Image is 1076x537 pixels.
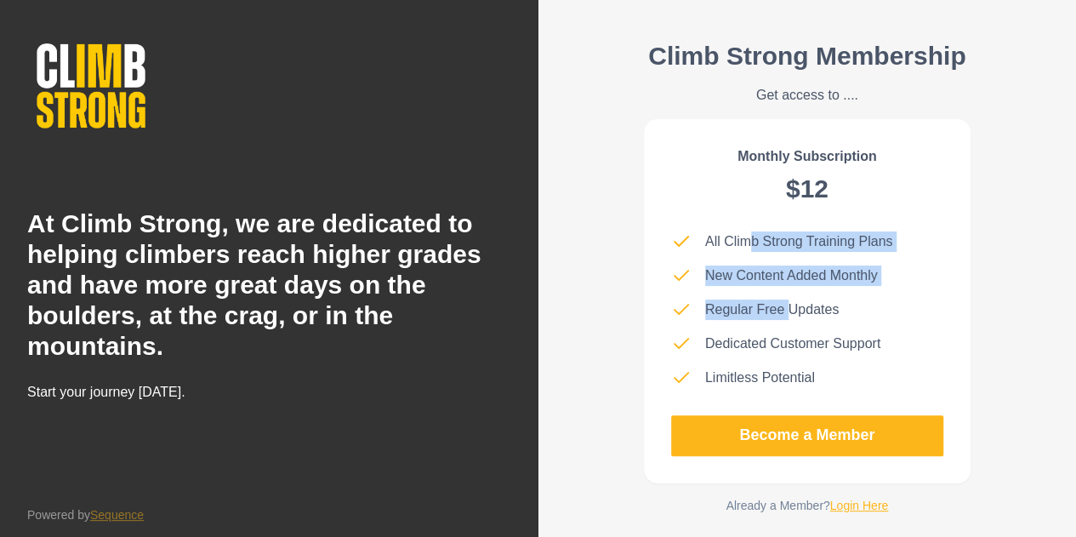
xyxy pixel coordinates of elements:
[830,499,889,512] a: Login Here
[705,231,893,252] p: All Climb Strong Training Plans
[726,497,888,515] p: Already a Member?
[705,334,880,354] p: Dedicated Customer Support
[27,506,144,524] p: Powered by
[90,508,144,522] a: Sequence
[27,34,155,138] img: Climb Strong Logo
[648,85,965,106] p: Get access to ....
[27,382,408,403] p: Start your journey [DATE].
[737,146,877,167] p: Monthly Subscription
[671,415,943,456] a: Become a Member
[786,174,828,204] h2: $12
[705,266,878,286] p: New Content Added Monthly
[705,368,815,388] p: Limitless Potential
[27,209,511,362] h2: At Climb Strong, we are dedicated to helping climbers reach higher grades and have more great day...
[705,300,839,320] p: Regular Free Updates
[648,41,965,71] h2: Climb Strong Membership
